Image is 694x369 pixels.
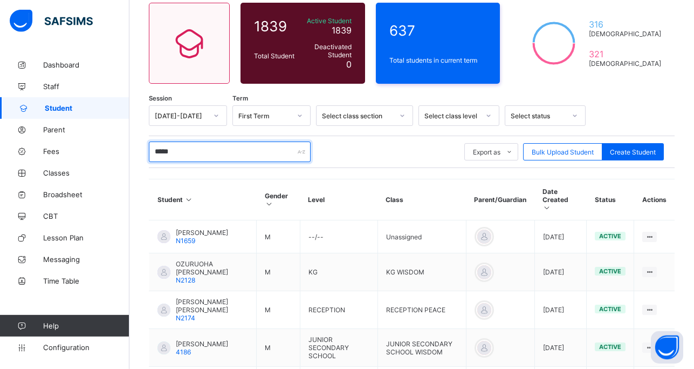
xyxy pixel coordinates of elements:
th: Gender [257,179,300,220]
span: active [599,343,621,351]
span: N1659 [176,237,195,245]
img: safsims [10,10,93,32]
div: Total Student [251,49,297,63]
span: 1839 [332,25,352,36]
i: Sort in Ascending Order [184,196,194,204]
td: RECEPTION [300,291,377,329]
span: Parent [43,125,129,134]
span: CBT [43,212,129,220]
td: --/-- [300,220,377,253]
th: Actions [634,179,675,220]
span: 1839 [254,18,294,35]
span: Dashboard [43,61,129,69]
span: Broadsheet [43,190,129,199]
span: 0 [346,59,352,70]
td: [DATE] [534,329,587,367]
td: RECEPTION PEACE [377,291,466,329]
span: Export as [473,148,500,156]
div: Select class section [322,112,393,120]
span: 4186 [176,348,191,356]
span: [PERSON_NAME] [176,229,228,237]
span: 321 [589,49,661,59]
td: M [257,329,300,367]
th: Date Created [534,179,587,220]
td: Unassigned [377,220,466,253]
td: M [257,253,300,291]
td: [DATE] [534,253,587,291]
span: [PERSON_NAME] [176,340,228,348]
span: active [599,305,621,313]
td: KG [300,253,377,291]
span: Lesson Plan [43,233,129,242]
span: Messaging [43,255,129,264]
span: 637 [389,22,487,39]
span: OZURUOHA [PERSON_NAME] [176,260,248,276]
span: active [599,267,621,275]
div: Select class level [424,112,479,120]
td: M [257,291,300,329]
span: Time Table [43,277,129,285]
div: [DATE]-[DATE] [155,112,207,120]
td: JUNIOR SECONDARY SCHOOL [300,329,377,367]
th: Parent/Guardian [466,179,534,220]
span: Staff [43,82,129,91]
td: [DATE] [534,220,587,253]
th: Level [300,179,377,220]
td: JUNIOR SECONDARY SCHOOL WISDOM [377,329,466,367]
span: Bulk Upload Student [532,148,594,156]
span: Fees [43,147,129,156]
span: Total students in current term [389,56,487,64]
th: Class [377,179,466,220]
div: First Term [238,112,291,120]
span: Session [149,95,172,102]
span: Term [232,95,248,102]
span: [DEMOGRAPHIC_DATA] [589,59,661,68]
span: [DEMOGRAPHIC_DATA] [589,30,661,38]
td: M [257,220,300,253]
span: N2174 [176,314,195,322]
th: Status [587,179,634,220]
span: [PERSON_NAME] [PERSON_NAME] [176,298,248,314]
span: Configuration [43,343,129,352]
button: Open asap [651,331,683,364]
div: Select status [511,112,566,120]
span: active [599,232,621,240]
td: [DATE] [534,291,587,329]
span: Help [43,321,129,330]
span: Active Student [300,17,352,25]
span: N2128 [176,276,195,284]
th: Student [149,179,257,220]
td: KG WISDOM [377,253,466,291]
span: Create Student [610,148,656,156]
i: Sort in Ascending Order [265,200,274,208]
span: Student [45,104,129,112]
span: 316 [589,19,661,30]
i: Sort in Ascending Order [542,204,552,212]
span: Classes [43,169,129,177]
span: Deactivated Student [300,43,352,59]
